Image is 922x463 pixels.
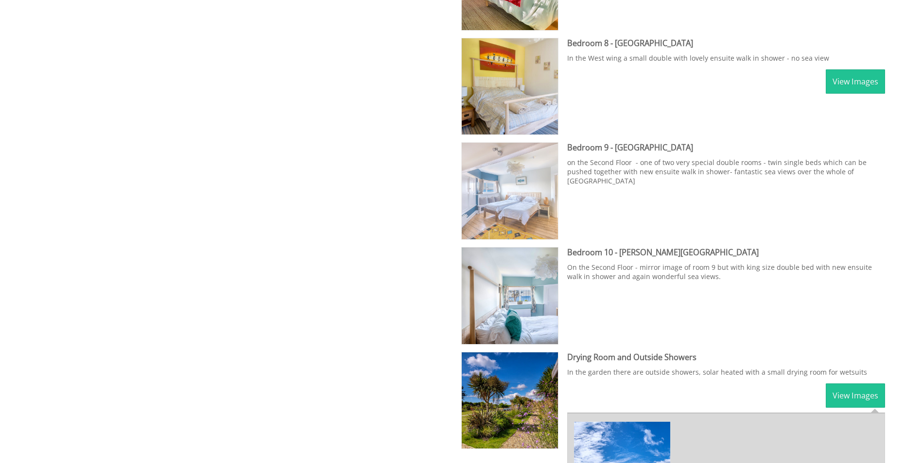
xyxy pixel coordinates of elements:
img: Drying Room and Outside Showers [462,352,558,449]
img: Bedroom 8 - Orcombe [462,38,558,135]
h3: Drying Room and Outside Showers [567,352,885,363]
img: Bedroom 9 - Otter Cove [462,143,558,239]
p: on the Second Floor - one of two very special double rooms - twin single beds which can be pushed... [567,158,885,185]
p: In the West wing a small double with lovely ensuite walk in shower - no sea view [567,53,885,63]
h3: Bedroom 8 - [GEOGRAPHIC_DATA] [567,38,885,49]
a: View Images [826,383,885,408]
p: On the Second Floor - mirror image of room 9 but with king size double bed with new ensuite walk ... [567,263,885,281]
h3: Bedroom 9 - [GEOGRAPHIC_DATA] [567,142,885,153]
img: Bedroom 10 - Sandy Bay [462,248,558,344]
a: View Images [826,69,885,94]
h3: Bedroom 10 - [PERSON_NAME][GEOGRAPHIC_DATA] [567,247,885,258]
p: In the garden there are outside showers, solar heated with a small drying room for wetsuits [567,367,885,377]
